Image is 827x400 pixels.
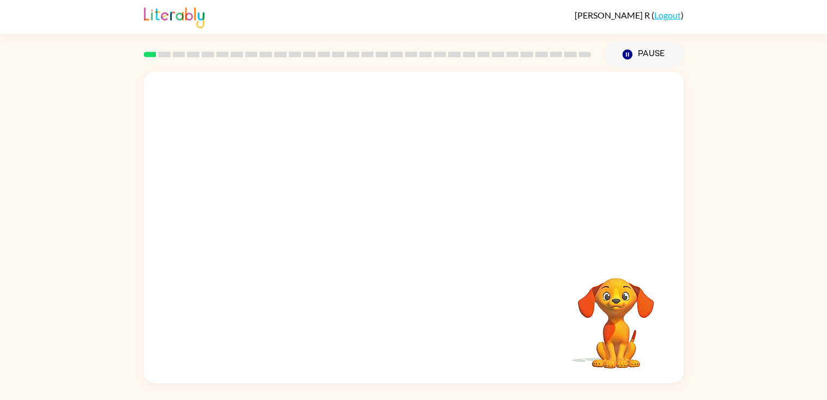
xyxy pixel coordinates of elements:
div: ( ) [575,10,684,20]
a: Logout [654,10,681,20]
video: Your browser must support playing .mp4 files to use Literably. Please try using another browser. [562,261,671,370]
span: [PERSON_NAME] R [575,10,651,20]
img: Literably [144,4,204,28]
button: Pause [605,42,684,67]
